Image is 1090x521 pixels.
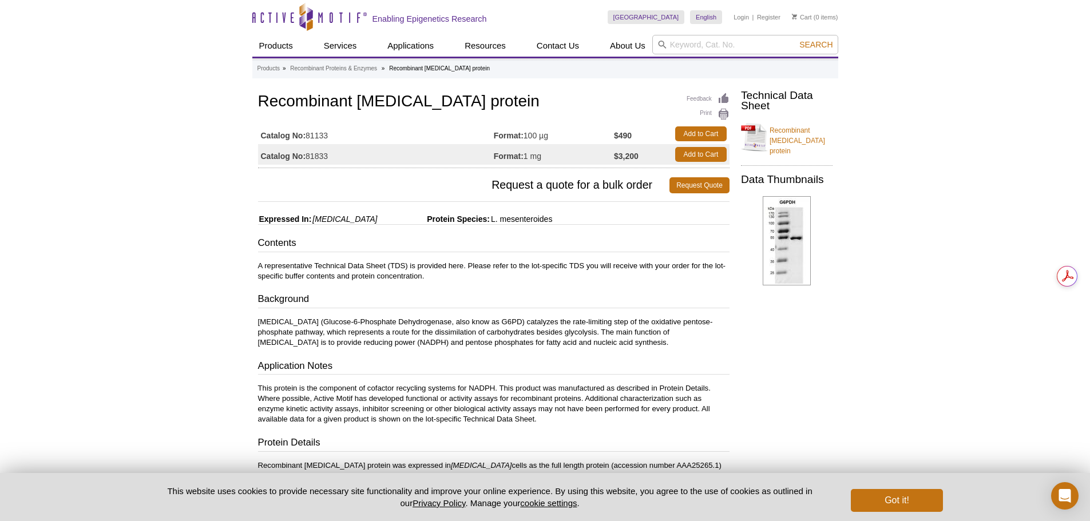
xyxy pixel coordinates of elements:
img: Your Cart [792,14,797,19]
img: Recombinant G6PDH protein gel [763,196,811,285]
p: A representative Technical Data Sheet (TDS) is provided here. Please refer to the lot-specific TD... [258,261,730,281]
span: Search [799,40,833,49]
a: Add to Cart [675,147,727,162]
h3: Background [258,292,730,308]
li: » [283,65,286,71]
a: Add to Cart [675,126,727,141]
h2: Enabling Epigenetics Research [372,14,487,24]
strong: Format: [494,151,524,161]
h3: Contents [258,236,730,252]
span: Request a quote for a bulk order [258,177,670,193]
h3: Application Notes [258,359,730,375]
strong: $3,200 [614,151,639,161]
a: Feedback [687,93,730,105]
span: L. mesenteroides [490,214,552,224]
h2: Technical Data Sheet [741,90,833,111]
i: [MEDICAL_DATA] [451,461,512,470]
li: (0 items) [792,10,838,24]
h3: Protein Details [258,436,730,452]
a: Login [734,13,749,21]
span: Expressed In: [258,214,312,224]
p: This website uses cookies to provide necessary site functionality and improve your online experie... [148,485,833,509]
p: This protein is the component of cofactor recycling systems for NADPH. This product was manufactu... [258,383,730,424]
a: Request Quote [669,177,730,193]
button: cookie settings [520,498,577,508]
i: [MEDICAL_DATA] [312,214,377,224]
strong: Format: [494,130,524,141]
a: Register [757,13,780,21]
a: Print [687,108,730,121]
span: Protein Species: [379,214,490,224]
a: Products [257,63,280,74]
strong: Catalog No: [261,151,306,161]
a: Recombinant [MEDICAL_DATA] protein [741,118,833,156]
li: Recombinant [MEDICAL_DATA] protein [389,65,490,71]
button: Got it! [851,489,942,512]
a: [GEOGRAPHIC_DATA] [608,10,685,24]
strong: $490 [614,130,632,141]
a: Recombinant Proteins & Enzymes [290,63,377,74]
a: Services [317,35,364,57]
input: Keyword, Cat. No. [652,35,838,54]
a: Cart [792,13,812,21]
strong: Catalog No: [261,130,306,141]
td: 81133 [258,124,494,144]
a: Privacy Policy [413,498,465,508]
a: About Us [603,35,652,57]
a: English [690,10,722,24]
h1: Recombinant [MEDICAL_DATA] protein [258,93,730,112]
div: Open Intercom Messenger [1051,482,1079,510]
a: Products [252,35,300,57]
li: | [752,10,754,24]
td: 100 µg [494,124,614,144]
td: 1 mg [494,144,614,165]
p: Recombinant [MEDICAL_DATA] protein was expressed in cells as the full length protein (accession n... [258,460,730,481]
h2: Data Thumbnails [741,174,833,185]
a: Applications [380,35,441,57]
li: » [382,65,385,71]
p: [MEDICAL_DATA] (Glucose-6-Phosphate Dehydrogenase, also know as G6PD) catalyzes the rate-limiting... [258,317,730,348]
button: Search [796,39,836,50]
td: 81833 [258,144,494,165]
a: Contact Us [530,35,586,57]
a: Resources [458,35,513,57]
